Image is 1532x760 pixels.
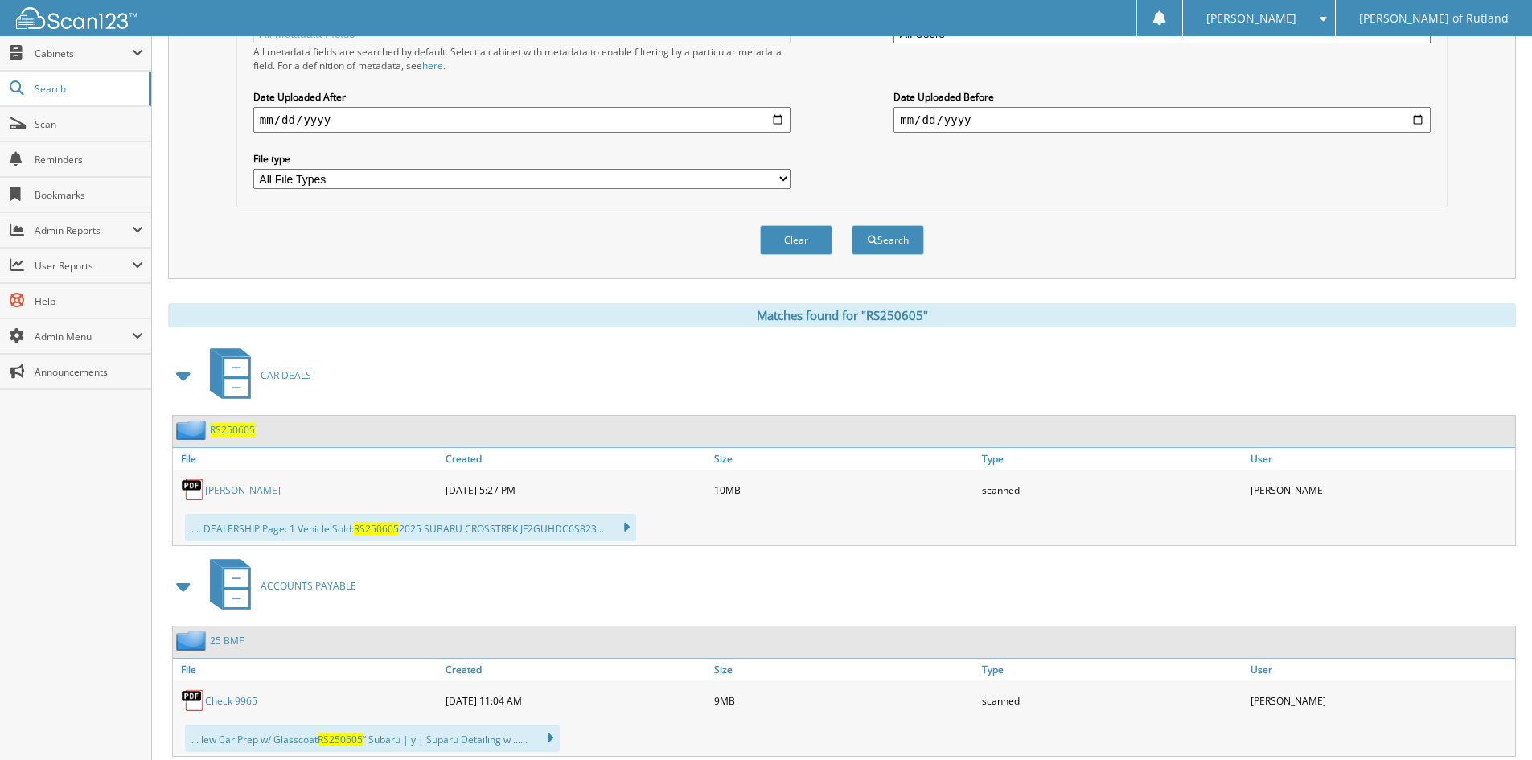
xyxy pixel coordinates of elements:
a: User [1247,659,1515,680]
span: Announcements [35,365,143,379]
span: Search [35,82,141,96]
a: Created [442,659,710,680]
a: here [422,59,443,72]
img: PDF.png [181,478,205,502]
input: start [253,107,791,133]
a: ACCOUNTS PAYABLE [200,554,356,618]
label: Date Uploaded Before [893,90,1431,104]
span: Scan [35,117,143,131]
a: Created [442,448,710,470]
div: .... DEALERSHIP Page: 1 Vehicle Sold: 2025 SUBARU CROSSTREK JF2GUHDC6S823... [185,514,636,541]
span: [PERSON_NAME] [1206,14,1296,23]
button: Clear [760,225,832,255]
a: [PERSON_NAME] [205,483,281,497]
a: 25 BMF [210,634,244,647]
label: Date Uploaded After [253,90,791,104]
span: RS250605 [318,733,363,746]
a: File [173,659,442,680]
span: Admin Reports [35,224,132,237]
span: Reminders [35,153,143,166]
input: end [893,107,1431,133]
img: PDF.png [181,688,205,713]
div: [PERSON_NAME] [1247,684,1515,717]
img: scan123-logo-white.svg [16,7,137,29]
a: Type [978,659,1247,680]
img: folder2.png [176,631,210,651]
span: ACCOUNTS PAYABLE [261,579,356,593]
iframe: Chat Widget [1452,683,1532,760]
label: File type [253,152,791,166]
span: Bookmarks [35,188,143,202]
span: Admin Menu [35,330,132,343]
div: [DATE] 11:04 AM [442,684,710,717]
span: Cabinets [35,47,132,60]
div: All metadata fields are searched by default. Select a cabinet with metadata to enable filtering b... [253,45,791,72]
a: Type [978,448,1247,470]
a: RS250605 [210,423,255,437]
div: [DATE] 5:27 PM [442,474,710,506]
div: scanned [978,474,1247,506]
div: ... lew Car Prep w/ Glasscoat “ Subaru | y | Suparu Detailing w ...... [185,725,560,752]
span: Help [35,294,143,308]
a: Check 9965 [205,694,257,708]
div: 9MB [710,684,979,717]
img: folder2.png [176,420,210,440]
a: User [1247,448,1515,470]
a: File [173,448,442,470]
button: Search [852,225,924,255]
div: [PERSON_NAME] [1247,474,1515,506]
a: CAR DEALS [200,343,311,407]
span: [PERSON_NAME] of Rutland [1359,14,1509,23]
div: Matches found for "RS250605" [168,303,1516,327]
span: RS250605 [354,522,399,536]
div: scanned [978,684,1247,717]
span: User Reports [35,259,132,273]
a: Size [710,448,979,470]
span: CAR DEALS [261,368,311,382]
div: 10MB [710,474,979,506]
a: Size [710,659,979,680]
